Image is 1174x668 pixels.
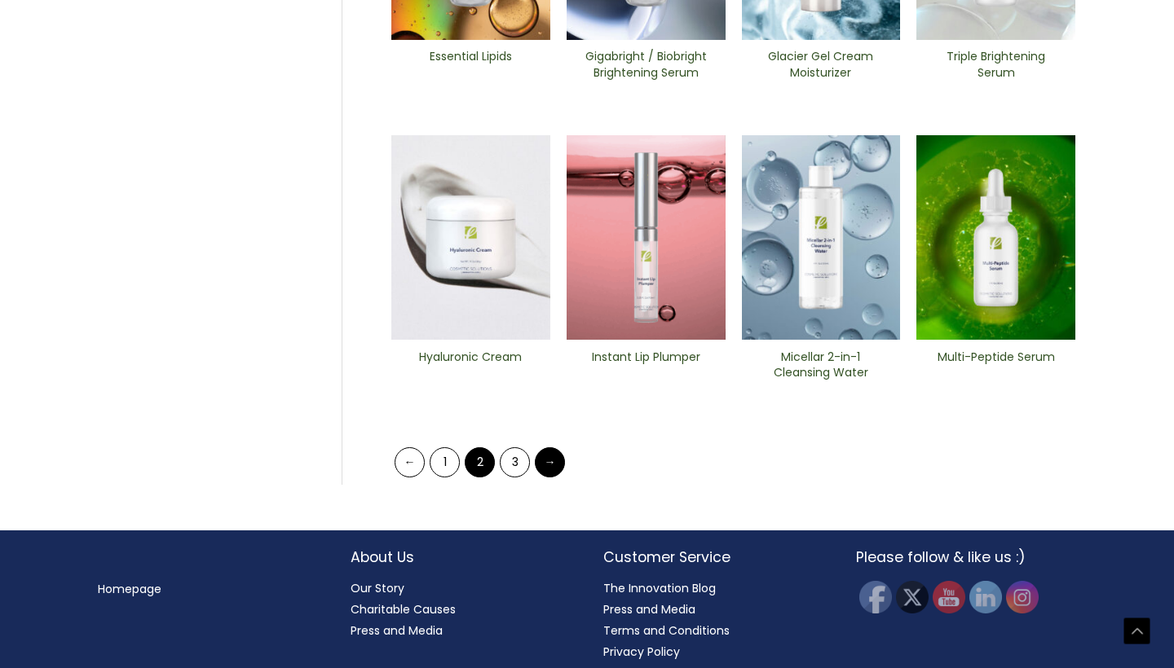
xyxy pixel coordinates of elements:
[580,49,712,86] a: Gigabright / Biobright Brightening Serum​
[430,447,460,477] a: Page 1
[856,547,1076,568] h2: Please follow & like us :)
[395,447,425,477] a: ←
[405,349,536,386] a: Hyaluronic Cream
[930,349,1061,380] h2: Multi-Peptide Serum
[351,601,456,617] a: Charitable Causes
[405,49,536,86] a: Essential Lipids
[405,349,536,380] h2: Hyaluronic Cream
[98,581,161,597] a: Homepage
[755,49,886,86] a: Glacier Gel Cream Moisturizer
[603,644,680,660] a: Privacy Policy
[755,349,886,386] a: Micellar 2-in-1 Cleansing Water
[465,447,495,477] span: Page 2
[351,547,571,568] h2: About Us
[535,447,565,477] a: →
[930,349,1061,386] a: Multi-Peptide Serum
[755,349,886,380] h2: Micellar 2-in-1 Cleansing Water
[500,447,530,477] a: Page 3
[859,581,892,613] img: Facebook
[896,581,929,613] img: Twitter
[916,135,1075,341] img: Multi-Peptide ​Serum
[603,580,716,596] a: The Innovation Blog
[603,601,695,617] a: Press and Media
[391,135,550,341] img: Hyaluronic Cream
[567,135,726,341] img: Instant Lip Plumper
[580,349,712,386] a: Instant Lip Plumper
[580,349,712,380] h2: Instant Lip Plumper
[603,578,823,662] nav: Customer Service
[603,622,730,639] a: Terms and Conditions
[580,49,712,80] h2: Gigabright / Biobright Brightening Serum​
[603,547,823,568] h2: Customer Service
[351,580,404,596] a: Our Story
[930,49,1061,86] a: Triple ​Brightening Serum
[930,49,1061,80] h2: Triple ​Brightening Serum
[98,578,318,600] nav: Menu
[351,622,443,639] a: Press and Media
[405,49,536,80] h2: Essential Lipids
[391,446,1075,485] nav: Product Pagination
[742,135,901,341] img: Micellar 2-in-1 Cleansing Water
[755,49,886,80] h2: Glacier Gel Cream Moisturizer
[351,578,571,641] nav: About Us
